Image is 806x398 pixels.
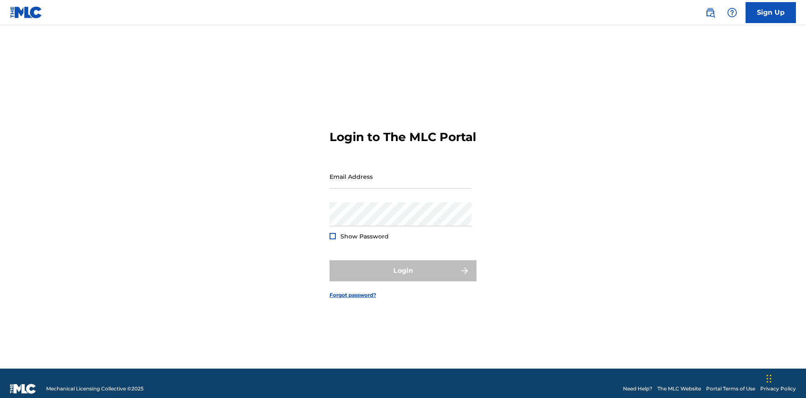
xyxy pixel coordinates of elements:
[330,291,376,299] a: Forgot password?
[340,233,389,240] span: Show Password
[623,385,652,393] a: Need Help?
[46,385,144,393] span: Mechanical Licensing Collective © 2025
[330,130,476,144] h3: Login to The MLC Portal
[764,358,806,398] iframe: Chat Widget
[767,366,772,391] div: Drag
[706,385,755,393] a: Portal Terms of Use
[702,4,719,21] a: Public Search
[727,8,737,18] img: help
[10,6,42,18] img: MLC Logo
[746,2,796,23] a: Sign Up
[705,8,715,18] img: search
[10,384,36,394] img: logo
[657,385,701,393] a: The MLC Website
[724,4,741,21] div: Help
[760,385,796,393] a: Privacy Policy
